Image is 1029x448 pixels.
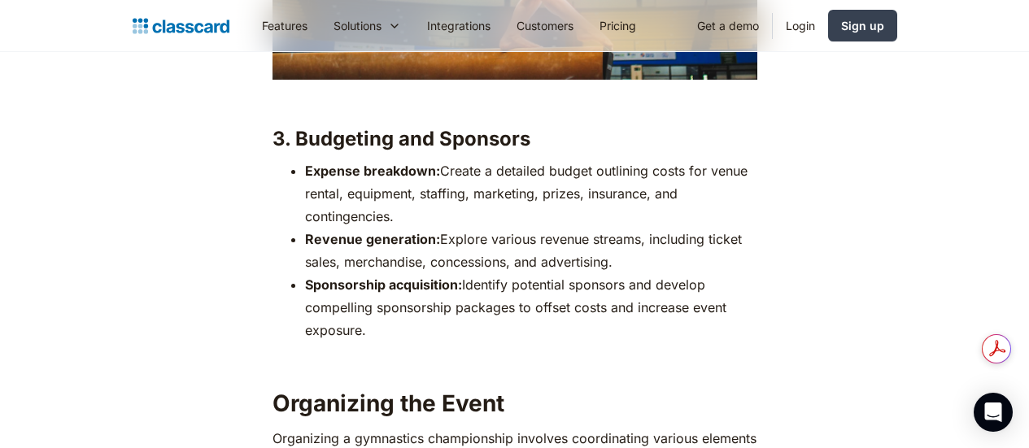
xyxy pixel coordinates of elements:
h2: Organizing the Event [273,389,757,418]
strong: Expense breakdown: [305,163,440,179]
a: Customers [504,7,586,44]
a: Login [773,7,828,44]
a: Integrations [414,7,504,44]
div: Solutions [334,17,382,34]
li: Create a detailed budget outlining costs for venue rental, equipment, staffing, marketing, prizes... [305,159,757,228]
a: Pricing [586,7,649,44]
h3: 3. Budgeting and Sponsors [273,127,757,151]
a: Sign up [828,10,897,41]
p: ‍ [273,88,757,111]
a: home [133,15,229,37]
strong: Sponsorship acquisition: [305,276,462,293]
div: Open Intercom Messenger [974,393,1013,432]
div: Solutions [320,7,414,44]
li: Identify potential sponsors and develop compelling sponsorship packages to offset costs and incre... [305,273,757,341]
p: ‍ [273,350,757,372]
strong: Revenue generation: [305,231,440,247]
li: Explore various revenue streams, including ticket sales, merchandise, concessions, and advertising. [305,228,757,273]
div: Sign up [841,17,884,34]
a: Features [249,7,320,44]
a: Get a demo [684,7,772,44]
